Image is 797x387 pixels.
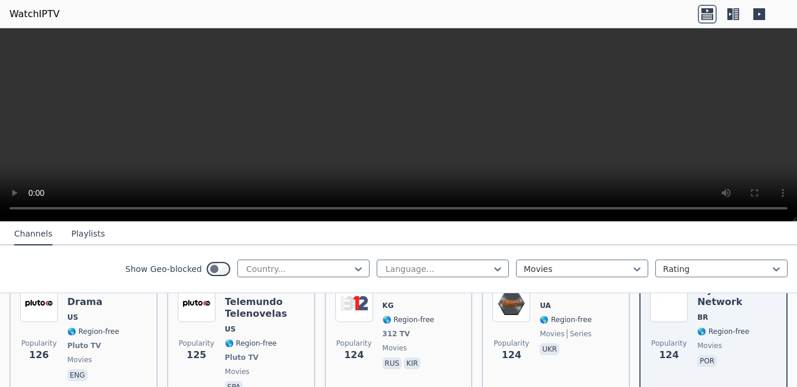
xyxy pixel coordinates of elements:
span: 🌎 Region-free [225,339,277,348]
button: Channels [14,223,53,245]
span: 124 [659,348,678,362]
h6: Pluto TV Crime Drama [67,284,147,308]
span: movies [67,355,92,365]
img: 312 Kino [335,284,373,322]
img: Pluto TV Telemundo Telenovelas [178,284,215,322]
p: ukr [540,343,559,355]
span: Pluto TV [225,353,259,362]
span: 🌎 Region-free [67,327,119,336]
span: Popularity [21,339,57,348]
span: 124 [344,348,364,362]
p: por [697,355,717,367]
span: Popularity [179,339,214,348]
label: Show Geo-blocked [125,263,202,275]
h6: MyTime Movie Network [697,284,777,308]
span: movies [540,329,564,339]
span: Popularity [494,339,529,348]
span: 124 [502,348,521,362]
span: series [567,329,592,339]
p: rus [383,358,402,369]
a: WatchIPTV [9,7,60,21]
h6: Pluto TV Telemundo Telenovelas [225,284,305,320]
img: MyTime Movie Network [650,284,688,322]
span: 🌎 Region-free [540,315,592,324]
p: kir [404,358,420,369]
button: Playlists [71,223,105,245]
span: 312 TV [383,329,410,339]
span: Popularity [337,339,372,348]
span: 125 [187,348,206,362]
span: movies [225,367,250,376]
span: Pluto TV [67,341,101,350]
span: US [67,313,78,322]
img: Pluto TV Crime Drama [20,284,58,322]
span: 🌎 Region-free [383,315,435,324]
span: movies [383,343,407,353]
span: UA [540,301,551,310]
span: BR [697,313,708,322]
p: eng [67,369,87,381]
span: Popularity [651,339,687,348]
span: 126 [29,348,48,362]
span: KG [383,301,394,310]
span: US [225,324,236,334]
img: Bolt [492,284,530,322]
span: 🌎 Region-free [697,327,749,336]
span: movies [697,341,722,350]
